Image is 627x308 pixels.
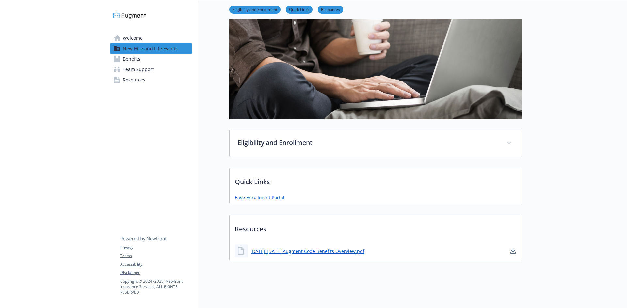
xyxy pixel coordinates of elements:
a: Benefits [110,54,192,64]
a: Resources [318,6,343,12]
p: Resources [230,215,522,239]
a: [DATE]-[DATE] Augment Code Benefits Overview.pdf [250,248,364,255]
span: Team Support [123,64,154,75]
a: download document [509,247,517,255]
a: New Hire and Life Events [110,43,192,54]
a: Team Support [110,64,192,75]
a: Disclaimer [120,270,192,276]
img: new hire page banner [229,3,522,119]
div: Eligibility and Enrollment [230,130,522,157]
a: Ease Enrollment Portal [235,194,284,201]
span: Welcome [123,33,143,43]
a: Eligibility and Enrollment [229,6,281,12]
p: Eligibility and Enrollment [237,138,499,148]
a: Terms [120,253,192,259]
span: Benefits [123,54,140,64]
span: Resources [123,75,145,85]
a: Welcome [110,33,192,43]
a: Accessibility [120,261,192,267]
p: Quick Links [230,168,522,192]
a: Resources [110,75,192,85]
span: New Hire and Life Events [123,43,178,54]
p: Copyright © 2024 - 2025 , Newfront Insurance Services, ALL RIGHTS RESERVED [120,278,192,295]
a: Quick Links [286,6,313,12]
a: Privacy [120,244,192,250]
